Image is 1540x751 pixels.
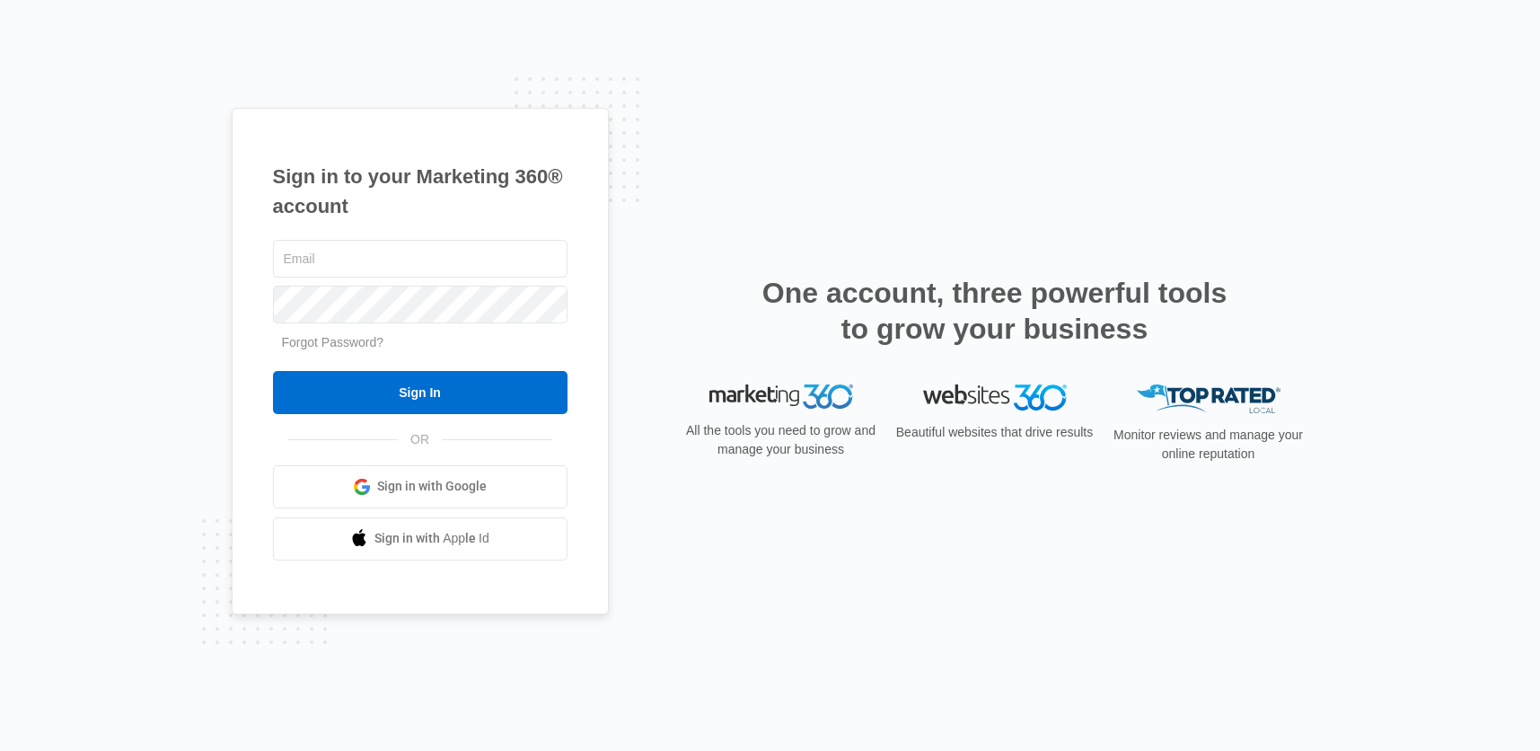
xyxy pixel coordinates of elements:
img: Marketing 360 [709,384,853,410]
p: Beautiful websites that drive results [894,423,1096,442]
span: Sign in with Apple Id [374,529,489,548]
a: Forgot Password? [282,335,384,349]
img: Top Rated Local [1137,384,1280,414]
a: Sign in with Apple Id [273,517,568,561]
input: Sign In [273,371,568,414]
input: Email [273,240,568,278]
a: Sign in with Google [273,465,568,508]
h1: Sign in to your Marketing 360® account [273,162,568,221]
img: Websites 360 [923,384,1067,411]
span: OR [398,430,442,449]
p: Monitor reviews and manage your online reputation [1108,426,1309,464]
h2: One account, three powerful tools to grow your business [757,275,1233,347]
p: All the tools you need to grow and manage your business [681,421,882,459]
span: Sign in with Google [377,477,487,496]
